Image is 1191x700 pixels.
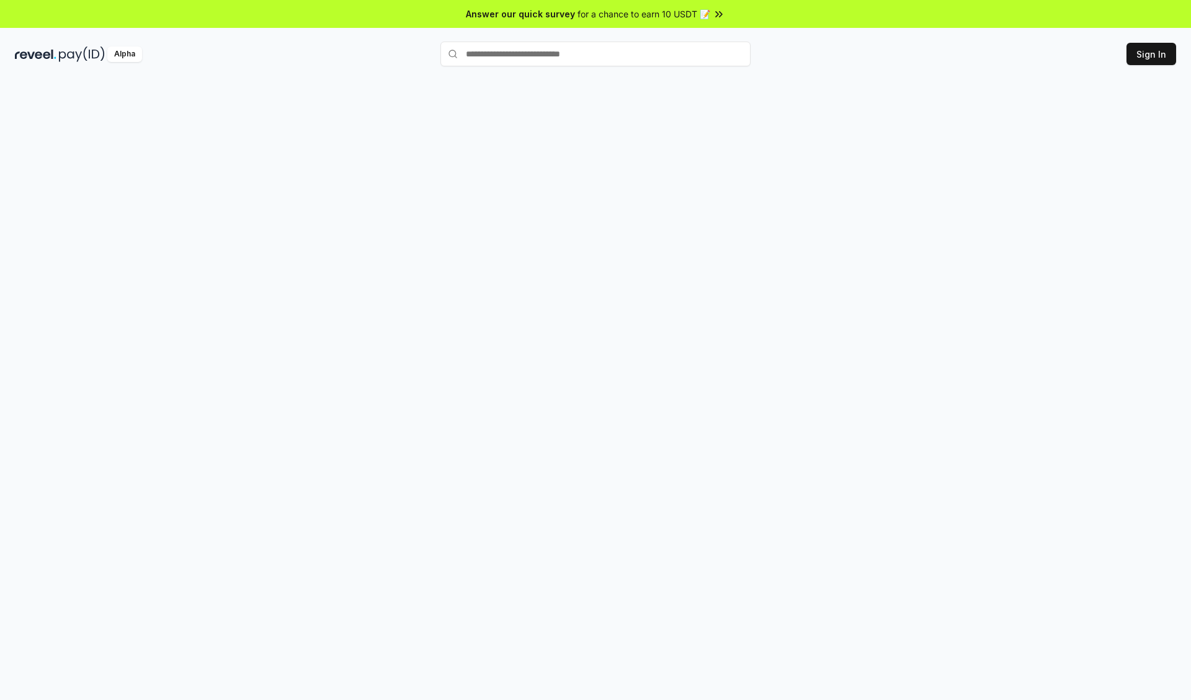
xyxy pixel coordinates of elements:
img: pay_id [59,47,105,62]
span: for a chance to earn 10 USDT 📝 [578,7,710,20]
div: Alpha [107,47,142,62]
button: Sign In [1126,43,1176,65]
span: Answer our quick survey [466,7,575,20]
img: reveel_dark [15,47,56,62]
